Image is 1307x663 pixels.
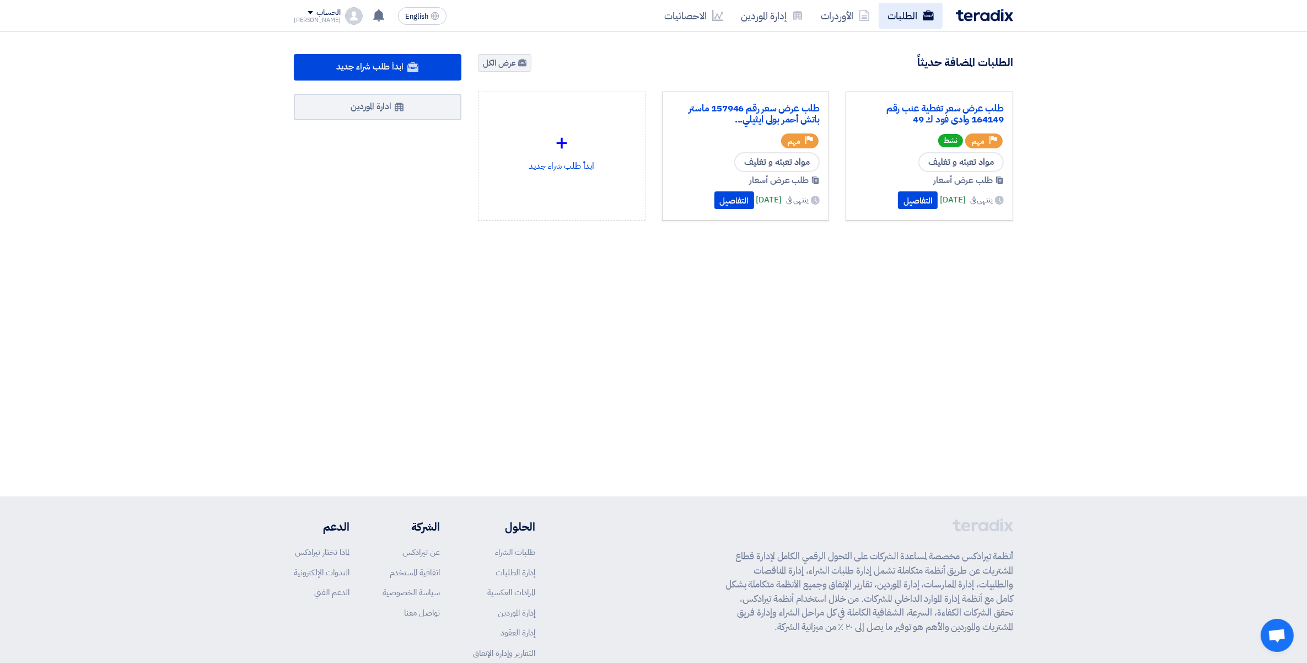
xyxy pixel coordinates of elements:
[725,549,1013,634] p: أنظمة تيرادكس مخصصة لمساعدة الشركات على التحول الرقمي الكامل لإدارة قطاع المشتريات عن طريق أنظمة ...
[404,607,440,619] a: تواصل معنا
[487,101,636,198] div: ابدأ طلب شراء جديد
[786,194,809,206] span: ينتهي في
[405,13,428,20] span: English
[473,518,535,535] li: الحلول
[756,194,782,206] span: [DATE]
[294,94,461,120] a: ادارة الموردين
[345,7,363,25] img: profile_test.png
[972,136,985,147] span: مهم
[933,174,993,187] span: طلب عرض أسعار
[898,191,938,209] button: التفاصيل
[938,134,963,147] span: نشط
[478,54,531,72] a: عرض الكل
[855,103,1004,125] a: طلب عرض سعر تغطية عنب رقم 164149 وادى فود ك 49
[495,546,535,558] a: طلبات الشراء
[1261,619,1294,652] a: Open chat
[383,586,440,598] a: سياسة الخصوصية
[398,7,447,25] button: English
[402,546,440,558] a: عن تيرادكس
[788,136,800,147] span: مهم
[487,126,636,159] div: +
[496,566,535,579] a: إدارة الطلبات
[473,647,535,659] a: التقارير وإدارة الإنفاق
[714,191,754,209] button: التفاصيل
[671,103,820,125] a: طلب عرض سعر رقم 157946 ماستر باتش أحمر بولى ايثيلي...
[316,8,340,18] div: الحساب
[294,17,341,23] div: [PERSON_NAME]
[487,586,535,598] a: المزادات العكسية
[295,546,349,558] a: لماذا تختار تيرادكس
[940,194,965,206] span: [DATE]
[294,566,349,579] a: الندوات الإلكترونية
[314,586,349,598] a: الدعم الفني
[732,3,812,29] a: إدارة الموردين
[390,566,440,579] a: اتفاقية المستخدم
[336,60,403,73] span: ابدأ طلب شراء جديد
[750,174,809,187] span: طلب عرض أسعار
[970,194,993,206] span: ينتهي في
[734,152,820,172] span: مواد تعبئه و تغليف
[655,3,732,29] a: الاحصائيات
[812,3,879,29] a: الأوردرات
[956,9,1013,22] img: Teradix logo
[498,607,535,619] a: إدارة الموردين
[383,518,440,535] li: الشركة
[918,152,1004,172] span: مواد تعبئه و تغليف
[917,55,1013,69] h4: الطلبات المضافة حديثاً
[879,3,943,29] a: الطلبات
[501,627,535,639] a: إدارة العقود
[294,518,349,535] li: الدعم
